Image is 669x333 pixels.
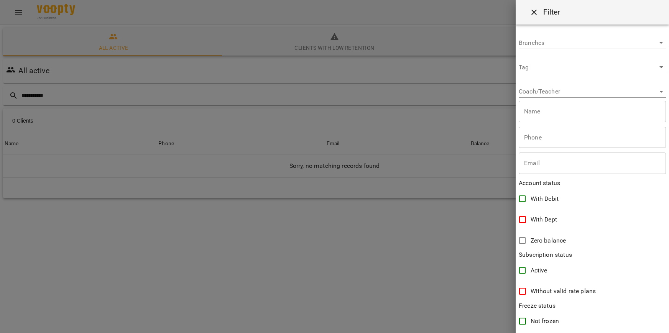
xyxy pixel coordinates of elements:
span: With Dept [531,215,557,224]
span: Not frozen [531,317,559,326]
p: Account status [519,179,666,188]
span: Active [531,266,547,275]
p: Subscription status [519,250,666,259]
button: Close [525,3,543,21]
span: Zero balance [531,236,566,245]
span: Without valid rate plans [531,287,596,296]
span: With Debit [531,194,559,203]
h6: Filter [543,6,561,18]
p: Freeze status [519,301,666,310]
